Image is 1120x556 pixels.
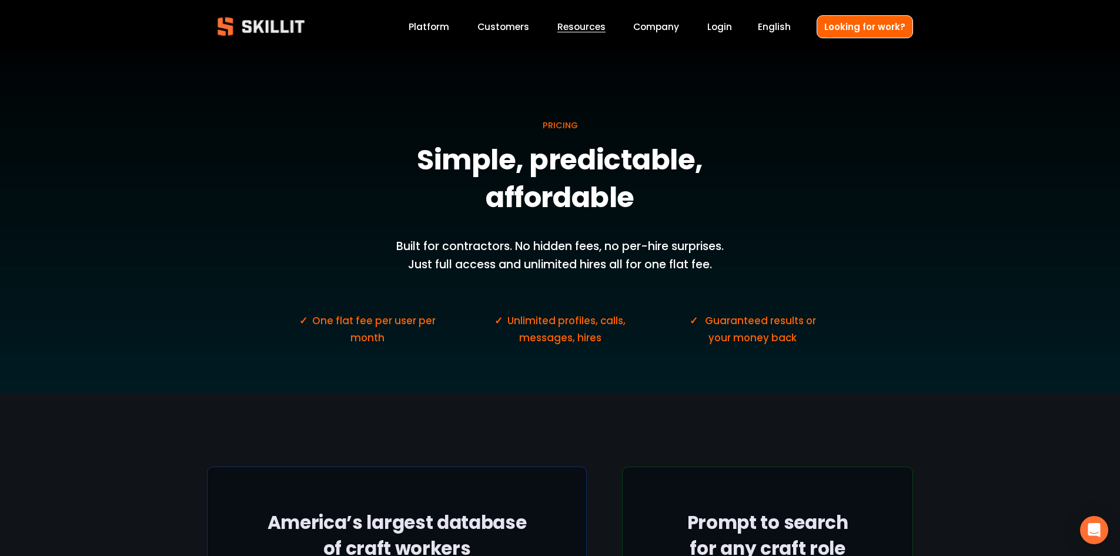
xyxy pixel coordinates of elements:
[477,19,529,35] a: Customers
[817,15,913,38] a: Looking for work?
[557,20,606,34] span: Resources
[417,138,708,224] strong: Simple, predictable, affordable
[494,313,503,330] strong: ✓
[312,314,438,345] span: One flat fee per user per month
[208,9,315,44] img: Skillit
[758,19,791,35] div: language picker
[1080,516,1108,544] div: Open Intercom Messenger
[385,238,734,274] p: Built for contractors. No hidden fees, no per-hire surprises. Just full access and unlimited hire...
[507,314,628,345] span: Unlimited profiles, calls, messages, hires
[707,19,732,35] a: Login
[409,19,449,35] a: Platform
[705,314,818,345] span: Guaranteed results or your money back
[633,19,679,35] a: Company
[543,119,578,131] span: PRICING
[690,313,698,330] strong: ✓
[758,20,791,34] span: English
[557,19,606,35] a: folder dropdown
[299,313,307,330] strong: ✓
